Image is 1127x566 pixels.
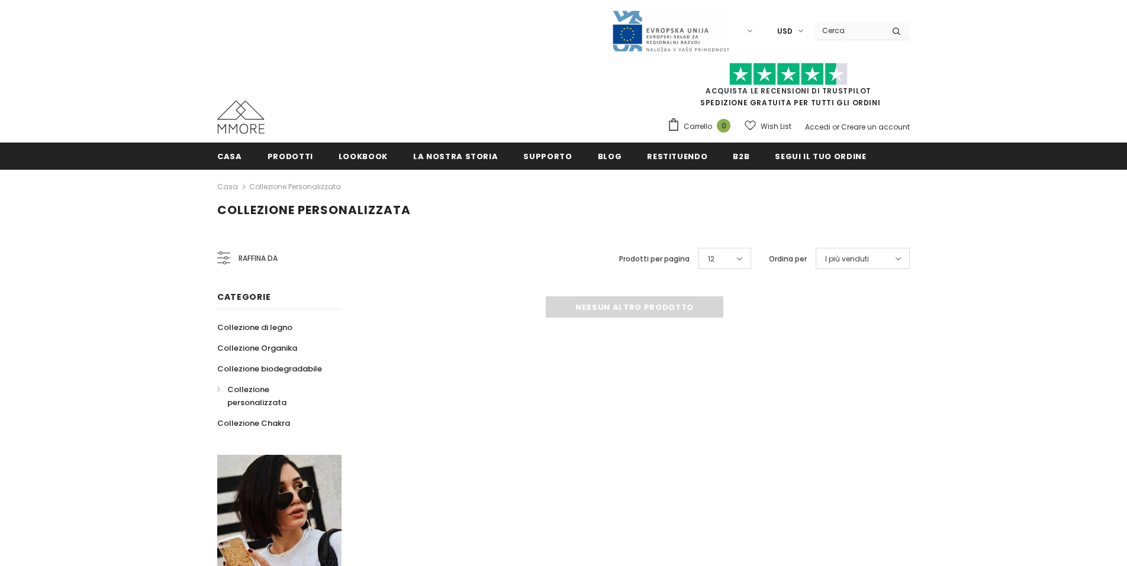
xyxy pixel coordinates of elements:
span: Casa [217,151,242,162]
span: USD [777,25,793,37]
label: Ordina per [769,253,807,265]
a: Collezione personalizzata [217,379,329,413]
a: Javni Razpis [611,25,730,35]
img: Casi MMORE [217,101,265,134]
span: Segui il tuo ordine [775,151,866,162]
a: Collezione di legno [217,317,292,338]
a: Lookbook [339,143,388,169]
input: Search Site [815,22,883,39]
span: Lookbook [339,151,388,162]
label: Prodotti per pagina [619,253,690,265]
span: 0 [717,119,730,132]
span: Collezione Chakra [217,418,290,429]
a: Casa [217,180,238,194]
a: Blog [598,143,622,169]
span: Collezione personalizzata [227,384,286,408]
span: Blog [598,151,622,162]
a: B2B [733,143,749,169]
span: B2B [733,151,749,162]
span: Raffina da [239,252,278,265]
a: Collezione Organika [217,338,297,358]
img: Javni Razpis [611,9,730,53]
span: Collezione di legno [217,322,292,333]
span: supporto [523,151,572,162]
span: La nostra storia [413,151,498,162]
span: Categorie [217,291,271,303]
span: Collezione personalizzata [217,202,411,218]
a: Accedi [805,122,830,132]
a: Collezione biodegradabile [217,358,322,379]
span: Wish List [761,121,791,132]
img: Fidati di Pilot Stars [729,63,848,86]
a: Carrello 0 [667,118,736,135]
span: 12 [708,253,714,265]
span: Collezione Organika [217,342,297,354]
a: Prodotti [268,143,313,169]
a: Acquista le recensioni di TrustPilot [706,86,871,96]
span: I più venduti [825,253,869,265]
span: or [832,122,839,132]
span: SPEDIZIONE GRATUITA PER TUTTI GLI ORDINI [667,68,910,108]
a: Collezione personalizzata [249,182,341,192]
span: Restituendo [647,151,707,162]
a: Restituendo [647,143,707,169]
a: Collezione Chakra [217,413,290,434]
span: Carrello [684,121,712,132]
a: La nostra storia [413,143,498,169]
a: Creare un account [841,122,910,132]
a: Segui il tuo ordine [775,143,866,169]
a: Casa [217,143,242,169]
a: Wish List [745,116,791,137]
span: Collezione biodegradabile [217,363,322,374]
span: Prodotti [268,151,313,162]
a: supporto [523,143,572,169]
